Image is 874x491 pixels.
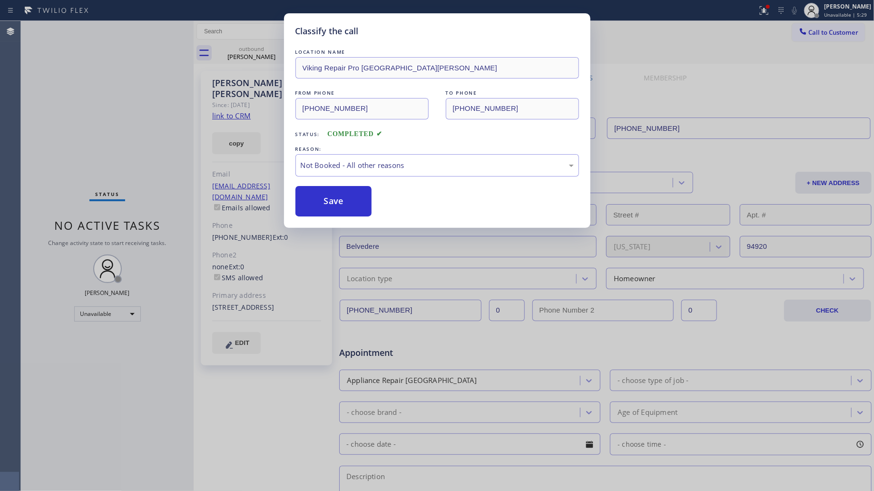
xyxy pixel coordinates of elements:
[295,25,359,38] h5: Classify the call
[446,88,579,98] div: TO PHONE
[295,144,579,154] div: REASON:
[295,98,429,119] input: From phone
[295,88,429,98] div: FROM PHONE
[327,130,383,137] span: COMPLETED
[295,47,579,57] div: LOCATION NAME
[295,131,320,137] span: Status:
[295,186,372,216] button: Save
[446,98,579,119] input: To phone
[301,160,574,171] div: Not Booked - All other reasons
